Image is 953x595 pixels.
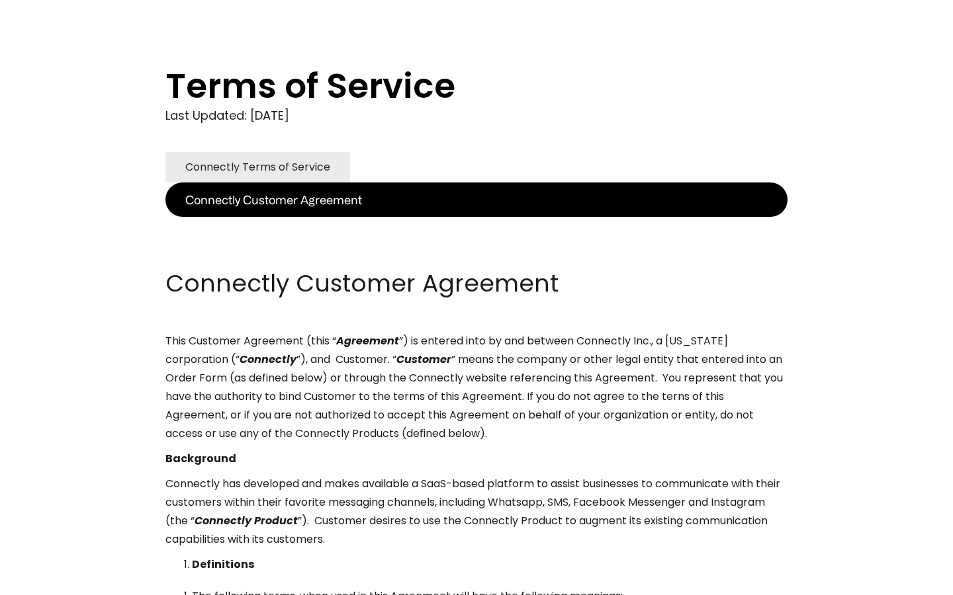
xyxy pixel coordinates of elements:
[165,451,236,466] strong: Background
[336,333,399,348] em: Agreement
[195,513,298,528] em: Connectly Product
[165,66,735,106] h1: Terms of Service
[165,242,788,260] p: ‍
[13,571,79,590] aside: Language selected: English
[165,332,788,443] p: This Customer Agreement (this “ ”) is entered into by and between Connectly Inc., a [US_STATE] co...
[240,352,296,367] em: Connectly
[26,572,79,590] ul: Language list
[165,217,788,235] p: ‍
[165,267,788,300] h2: Connectly Customer Agreement
[396,352,451,367] em: Customer
[165,475,788,549] p: Connectly has developed and makes available a SaaS-based platform to assist businesses to communi...
[192,557,254,572] strong: Definitions
[185,158,330,177] div: Connectly Terms of Service
[165,106,788,126] div: Last Updated: [DATE]
[185,190,362,209] div: Connectly Customer Agreement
